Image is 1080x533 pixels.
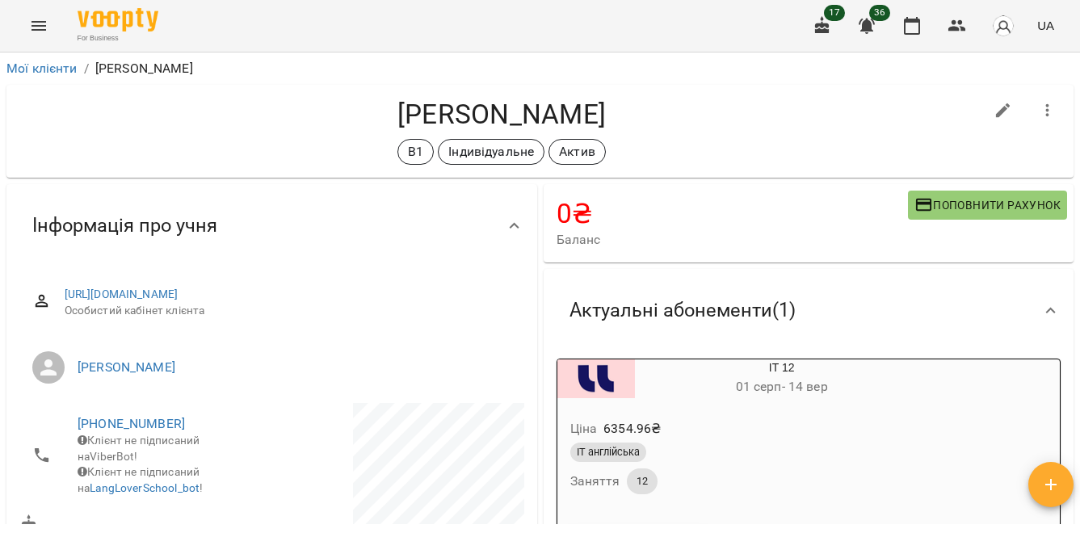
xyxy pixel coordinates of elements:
div: IT 12 [635,359,929,398]
li: / [84,59,89,78]
p: 6354.96 ₴ [603,419,661,439]
a: [PHONE_NUMBER] [78,416,185,431]
h6: Ціна [570,418,598,440]
span: Клієнт не підписаний на ! [78,465,203,494]
span: 12 [627,474,658,489]
button: Menu [19,6,58,45]
span: Баланс [557,230,908,250]
span: 36 [869,5,890,21]
button: IT 1201 серп- 14 верЦіна6354.96₴ІТ англійськаЗаняття12 [557,359,929,514]
a: Мої клієнти [6,61,78,76]
span: Клієнт не підписаний на ViberBot! [78,434,200,463]
span: Поповнити рахунок [914,195,1061,215]
span: 01 серп - 14 вер [736,379,828,394]
h4: [PERSON_NAME] [19,98,984,131]
div: Актив [548,139,606,165]
div: Індивідуальне [438,139,544,165]
nav: breadcrumb [6,59,1074,78]
h4: 0 ₴ [557,197,908,230]
button: Поповнити рахунок [908,191,1067,220]
span: Інформація про учня [32,213,217,238]
p: В1 [408,142,423,162]
span: Особистий кабінет клієнта [65,303,511,319]
span: Актуальні абонементи ( 1 ) [569,298,796,323]
span: 17 [824,5,845,21]
p: Актив [559,142,595,162]
h6: Заняття [570,470,620,493]
div: В1 [397,139,434,165]
span: UA [1037,17,1054,34]
p: Індивідуальне [448,142,534,162]
a: [PERSON_NAME] [78,359,175,375]
img: avatar_s.png [992,15,1015,37]
div: Актуальні абонементи(1) [544,269,1074,352]
p: [PERSON_NAME] [95,59,193,78]
span: For Business [78,33,158,44]
a: [URL][DOMAIN_NAME] [65,287,179,300]
div: IT 12 [557,359,635,398]
button: UA [1031,10,1061,40]
a: LangLoverSchool_bot [90,481,200,494]
span: ІТ англійська [570,445,646,460]
div: Інформація про учня [6,184,537,267]
img: Voopty Logo [78,8,158,31]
